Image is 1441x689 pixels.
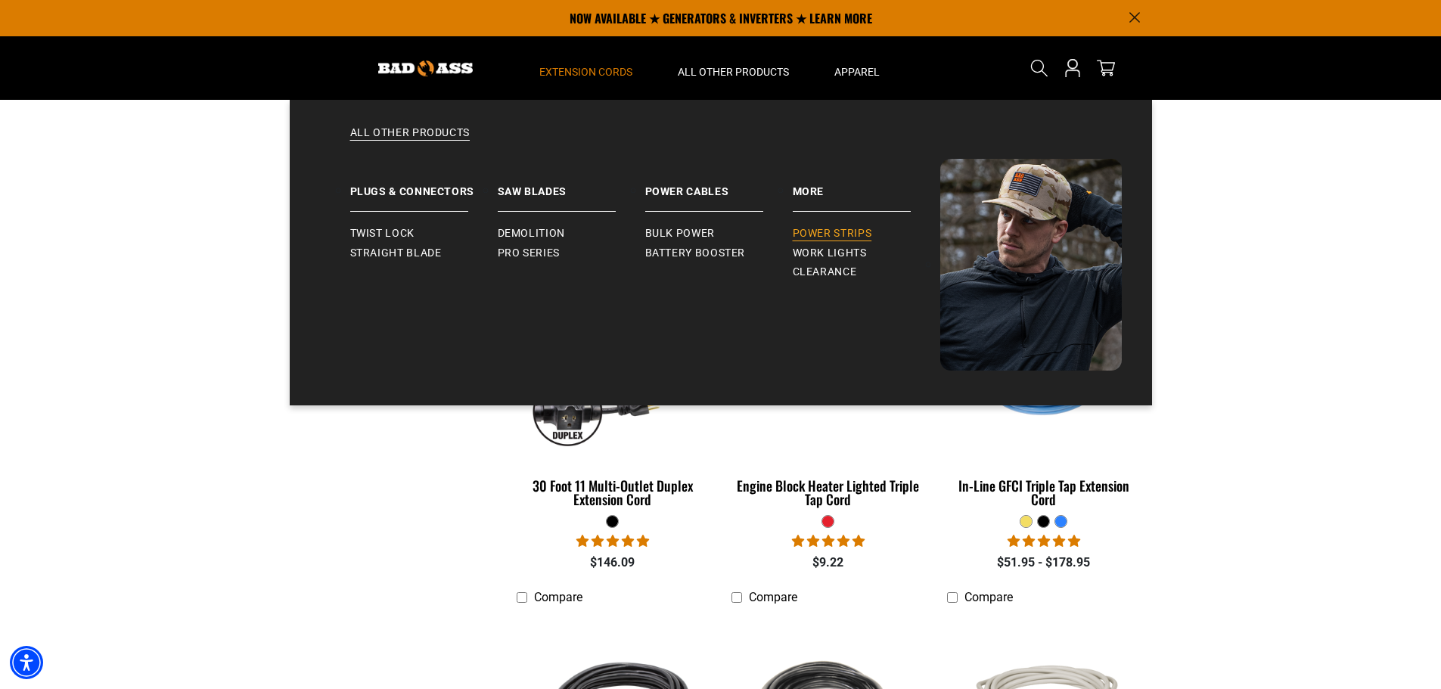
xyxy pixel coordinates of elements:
a: Demolition [498,224,645,244]
span: 5.00 stars [1008,534,1080,548]
img: Light Blue [949,278,1139,452]
summary: Search [1027,56,1051,80]
span: Power Strips [793,227,872,241]
a: Battery Booster [645,244,793,263]
div: $146.09 [517,554,710,572]
a: Power Strips [793,224,940,244]
span: 5.00 stars [792,534,865,548]
span: Battery Booster [645,247,746,260]
a: cart [1094,59,1118,77]
div: Engine Block Heater Lighted Triple Tap Cord [731,479,924,506]
span: Demolition [498,227,565,241]
a: Work Lights [793,244,940,263]
span: All Other Products [678,65,789,79]
a: Open this option [1061,36,1085,100]
a: Saw Blades [498,159,645,212]
span: Compare [749,590,797,604]
img: Bad Ass Extension Cords [940,159,1122,371]
a: Clearance [793,262,940,282]
span: Apparel [834,65,880,79]
a: Pro Series [498,244,645,263]
span: 5.00 stars [576,534,649,548]
div: In-Line GFCI Triple Tap Extension Cord [947,479,1140,506]
img: black [517,278,708,452]
span: Clearance [793,265,857,279]
span: Compare [964,590,1013,604]
a: Bulk Power [645,224,793,244]
a: Plugs & Connectors [350,159,498,212]
div: Accessibility Menu [10,646,43,679]
img: red [733,278,924,452]
span: Bulk Power [645,227,715,241]
span: Extension Cords [539,65,632,79]
span: Twist Lock [350,227,415,241]
a: Power Cables [645,159,793,212]
img: Bad Ass Extension Cords [378,61,473,76]
a: Battery Booster More Power Strips [793,159,940,212]
summary: Apparel [812,36,902,100]
a: Twist Lock [350,224,498,244]
span: Work Lights [793,247,867,260]
summary: All Other Products [655,36,812,100]
span: Straight Blade [350,247,442,260]
span: Compare [534,590,582,604]
span: Pro Series [498,247,560,260]
div: 30 Foot 11 Multi-Outlet Duplex Extension Cord [517,479,710,506]
summary: Extension Cords [517,36,655,100]
div: $9.22 [731,554,924,572]
a: All Other Products [320,126,1122,159]
div: $51.95 - $178.95 [947,554,1140,572]
a: Straight Blade [350,244,498,263]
